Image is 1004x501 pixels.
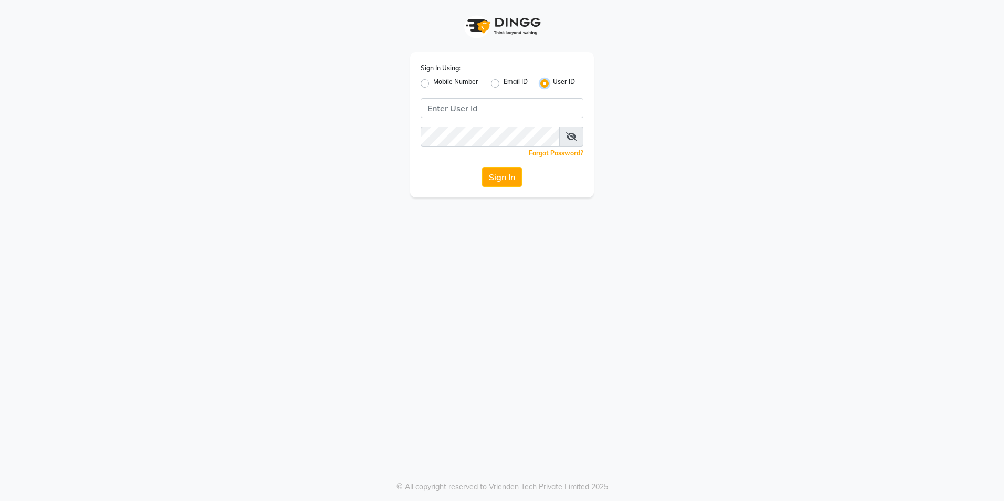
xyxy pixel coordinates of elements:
[421,127,560,147] input: Username
[553,77,575,90] label: User ID
[460,11,544,41] img: logo1.svg
[421,64,461,73] label: Sign In Using:
[529,149,583,157] a: Forgot Password?
[504,77,528,90] label: Email ID
[482,167,522,187] button: Sign In
[421,98,583,118] input: Username
[433,77,478,90] label: Mobile Number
